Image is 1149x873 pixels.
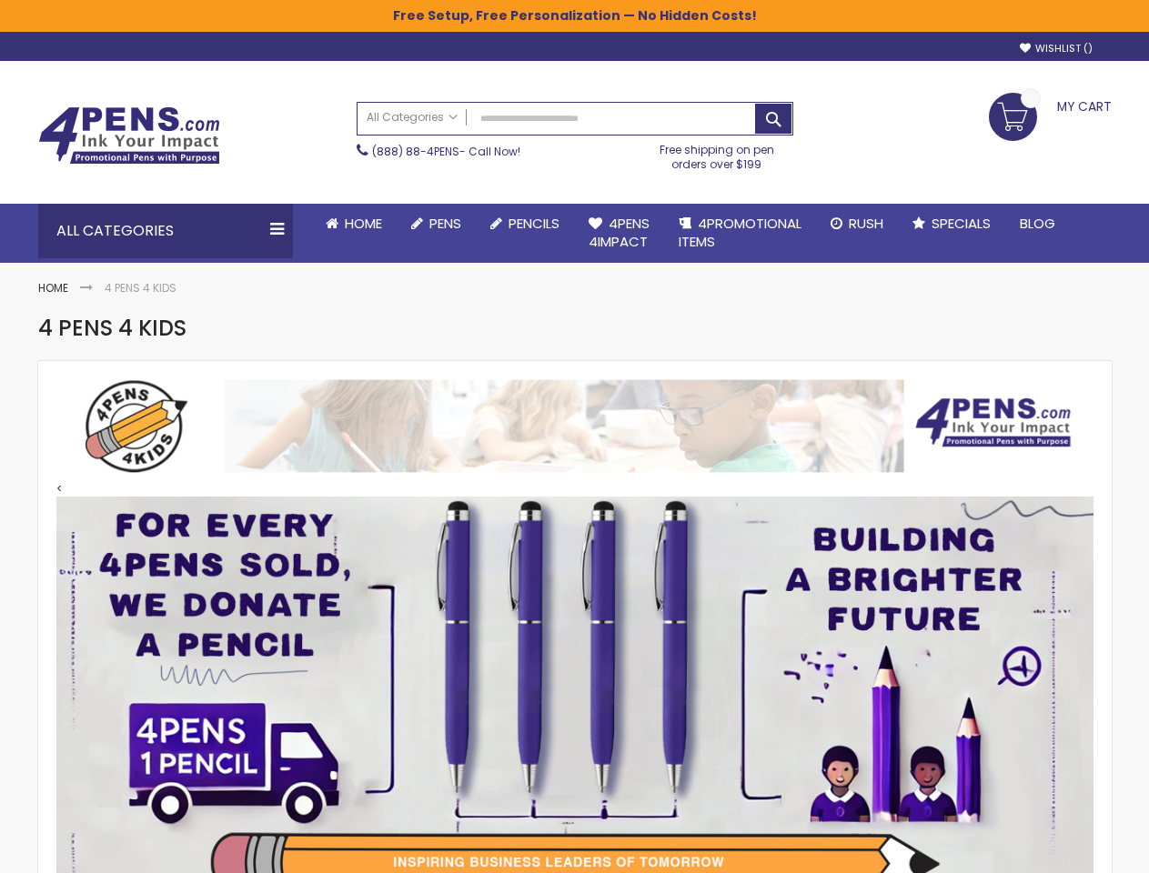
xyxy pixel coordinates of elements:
[311,204,397,244] a: Home
[1020,214,1055,233] span: Blog
[345,214,382,233] span: Home
[476,204,574,244] a: Pencils
[816,204,898,244] a: Rush
[679,214,801,251] span: 4PROMOTIONAL ITEMS
[358,103,467,133] a: All Categories
[38,313,186,343] span: 4 Pens 4 Kids
[56,379,1094,473] img: Top Banner
[105,280,176,296] strong: 4 Pens 4 Kids
[372,144,459,159] a: (888) 88-4PENS
[56,379,1094,497] div: <
[898,204,1005,244] a: Specials
[1005,204,1070,244] a: Blog
[509,214,559,233] span: Pencils
[849,214,883,233] span: Rush
[640,135,793,172] div: Free shipping on pen orders over $199
[397,204,476,244] a: Pens
[367,110,458,125] span: All Categories
[38,204,293,258] div: All Categories
[429,214,461,233] span: Pens
[1020,42,1093,55] a: Wishlist
[38,106,220,165] img: 4Pens Custom Pens and Promotional Products
[574,204,664,263] a: 4Pens4impact
[932,214,991,233] span: Specials
[589,214,650,251] span: 4Pens 4impact
[664,204,816,263] a: 4PROMOTIONALITEMS
[372,144,520,159] span: - Call Now!
[38,280,68,296] a: Home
